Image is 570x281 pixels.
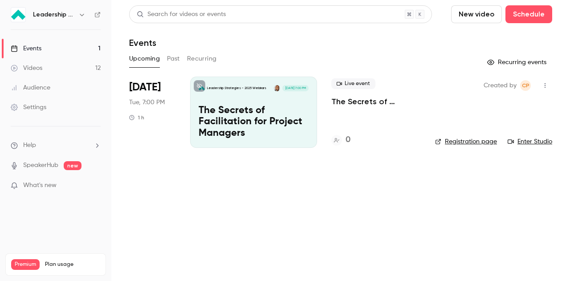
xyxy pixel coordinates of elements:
a: Registration page [435,137,497,146]
img: Michael Wilkinson, CMF™ [274,85,280,91]
p: Leadership Strategies - 2025 Webinars [207,86,266,90]
span: [DATE] [129,80,161,94]
span: [DATE] 7:00 PM [282,85,308,91]
h6: Leadership Strategies - 2025 Webinars [33,10,75,19]
a: Enter Studio [508,137,552,146]
div: Sep 30 Tue, 7:00 PM (America/New York) [129,77,176,148]
a: SpeakerHub [23,161,58,170]
span: Created by [484,80,517,91]
div: Settings [11,103,46,112]
button: Past [167,52,180,66]
span: Help [23,141,36,150]
li: help-dropdown-opener [11,141,101,150]
button: Schedule [505,5,552,23]
div: Videos [11,64,42,73]
button: Upcoming [129,52,160,66]
button: New video [451,5,502,23]
div: Events [11,44,41,53]
h1: Events [129,37,156,48]
p: The Secrets of Facilitation for Project Managers [199,105,309,139]
span: Live event [331,78,375,89]
a: The Secrets of Facilitation for Project ManagersLeadership Strategies - 2025 WebinarsMichael Wilk... [190,77,317,148]
span: Chyenne Pastrana [520,80,531,91]
span: new [64,161,81,170]
button: Recurring events [483,55,552,69]
span: What's new [23,181,57,190]
a: The Secrets of Facilitation for Project Managers [331,96,421,107]
div: 1 h [129,114,144,121]
button: Recurring [187,52,217,66]
a: 0 [331,134,350,146]
span: Plan usage [45,261,100,268]
span: CP [522,80,529,91]
div: Audience [11,83,50,92]
span: Tue, 7:00 PM [129,98,165,107]
div: Search for videos or events [137,10,226,19]
h4: 0 [346,134,350,146]
iframe: Noticeable Trigger [90,182,101,190]
img: Leadership Strategies - 2025 Webinars [11,8,25,22]
span: Premium [11,259,40,270]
